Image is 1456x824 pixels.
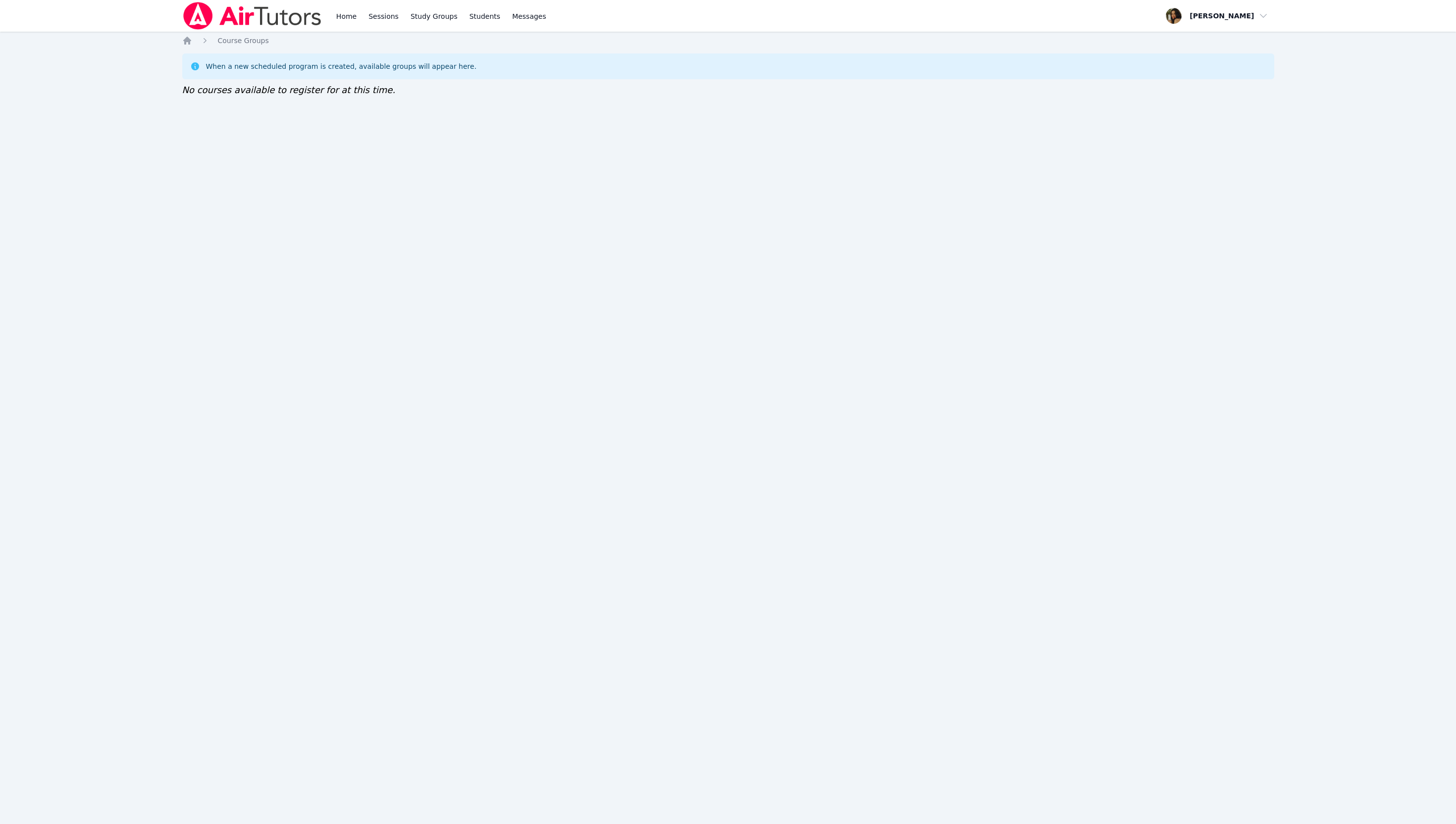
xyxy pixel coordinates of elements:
[182,85,396,95] span: No courses available to register for at this time.
[182,2,322,30] img: Air Tutors
[182,36,1274,46] nav: Breadcrumb
[218,37,269,45] span: Course Groups
[218,36,269,46] a: Course Groups
[512,11,546,21] span: Messages
[206,61,477,71] div: When a new scheduled program is created, available groups will appear here.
